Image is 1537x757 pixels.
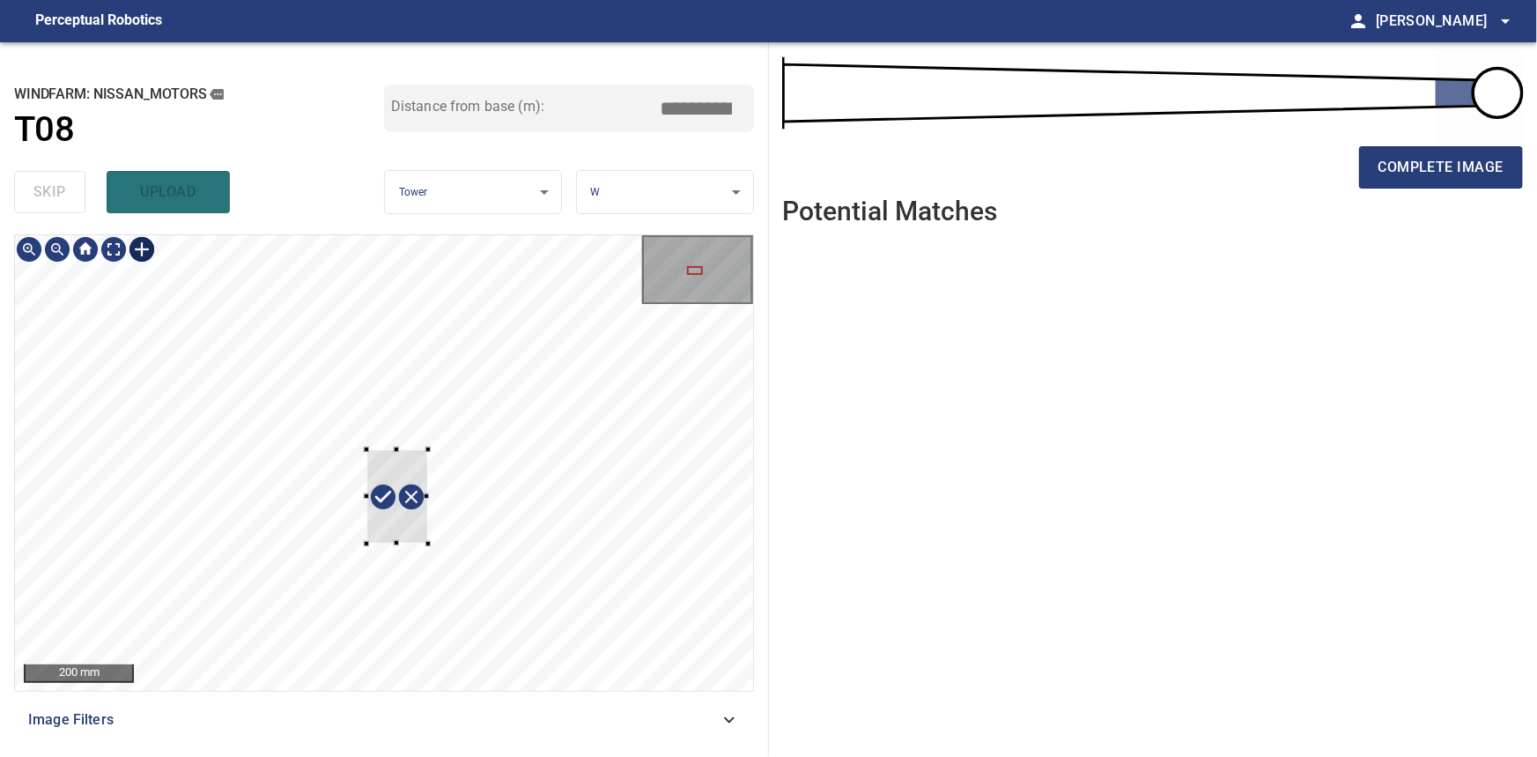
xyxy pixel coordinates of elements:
[369,483,397,511] div: Confirm selection
[100,235,128,263] div: Toggle full page
[128,235,156,263] img: Toggle selection
[391,100,544,114] label: Distance from base (m):
[1348,11,1369,32] span: person
[14,109,74,151] h1: T08
[43,235,71,263] div: Zoom out
[577,170,753,215] div: W
[385,170,561,215] div: Tower
[14,699,754,741] div: Image Filters
[15,235,43,263] div: Zoom in
[1359,146,1523,189] button: complete image
[397,483,425,511] img: Cancel selection
[35,7,162,35] figcaption: Perceptual Robotics
[14,85,384,104] h2: windfarm: Nissan_Motors
[28,709,719,731] span: Image Filters
[1376,9,1516,33] span: [PERSON_NAME]
[591,186,601,198] span: W
[1495,11,1516,32] span: arrow_drop_down
[1369,4,1516,39] button: [PERSON_NAME]
[207,85,226,104] button: copy message details
[399,186,428,198] span: Tower
[71,235,100,263] div: Go home
[783,197,998,226] h2: Potential Matches
[1378,155,1504,180] span: complete image
[14,109,384,151] a: T08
